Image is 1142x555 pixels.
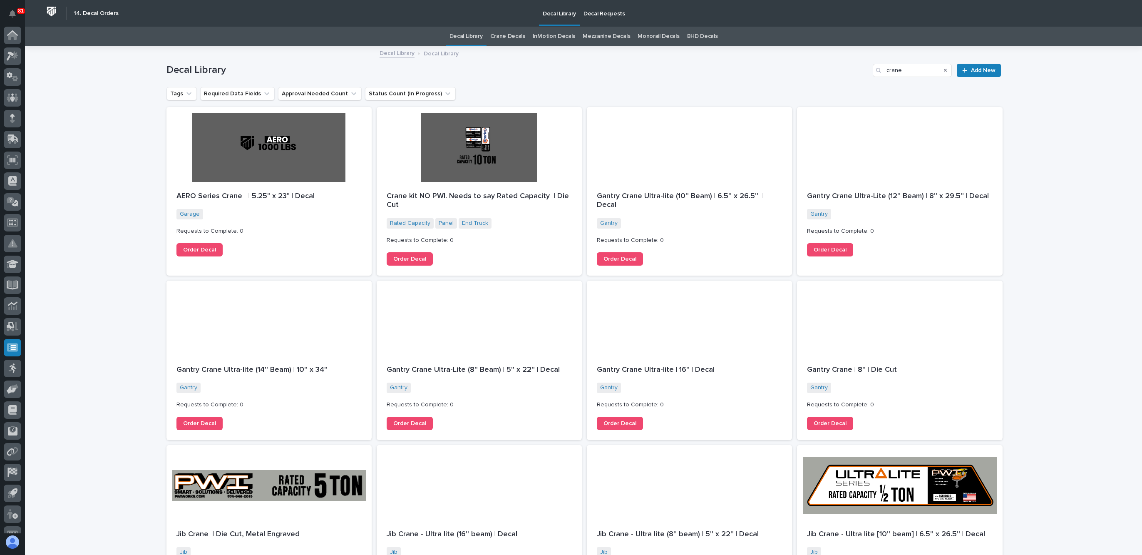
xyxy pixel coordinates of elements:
a: Monorail Decals [638,27,679,46]
a: Panel [439,220,454,227]
a: Gantry Crane Ultra-lite | 16'' | DecalGantry Requests to Complete: 0Order Decal [587,281,792,440]
p: Requests to Complete: 0 [387,401,572,408]
p: Gantry Crane | 8'' | Die Cut [807,366,992,375]
a: Rated Capacity [390,220,430,227]
button: Status Count (In Progress) [365,87,456,100]
button: Required Data Fields [200,87,275,100]
a: Order Decal [387,417,433,430]
span: Order Decal [183,247,216,253]
a: Order Decal [176,243,223,256]
button: Tags [166,87,197,100]
p: Gantry Crane Ultra-lite (10'' Beam) | 6.5'' x 26.5'' | Decal [597,192,782,210]
span: Order Decal [814,421,847,426]
button: users-avatar [4,533,21,551]
a: Gantry Crane Ultra-Lite (12'' Beam) | 8'' x 29.5'' | DecalGantry Requests to Complete: 0Order Decal [797,107,1002,276]
a: Gantry [600,220,618,227]
a: Order Decal [597,417,643,430]
p: Jib Crane - Ultra lite [10'' beam] | 6.5'' x 26.5'' | Decal [807,530,992,539]
a: Gantry Crane Ultra-Lite (8'' Beam) | 5'' x 22'' | DecalGantry Requests to Complete: 0Order Decal [377,281,582,440]
a: Crane Decals [490,27,525,46]
p: Requests to Complete: 0 [807,401,992,408]
p: Jib Crane | Die Cut, Metal Engraved [176,530,362,539]
a: Order Decal [597,252,643,266]
input: Search [873,64,952,77]
a: Gantry [600,384,618,391]
a: BHD Decals [687,27,718,46]
a: Order Decal [807,417,853,430]
span: Order Decal [393,421,426,426]
a: Add New [957,64,1000,77]
p: Requests to Complete: 0 [176,228,362,235]
a: Decal Library [380,48,415,57]
a: Order Decal [807,243,853,256]
a: Gantry [810,384,828,391]
h1: Decal Library [166,64,870,76]
p: Gantry Crane Ultra-lite (14'' Beam) | 10'' x 34'' [176,366,362,375]
p: Requests to Complete: 0 [176,401,362,408]
img: Workspace Logo [44,4,59,19]
p: Crane kit NO PWI. Needs to say Rated Capacity | Die Cut [387,192,572,210]
a: End Truck [462,220,488,227]
button: Approval Needed Count [278,87,362,100]
a: Crane kit NO PWI. Needs to say Rated Capacity | Die CutRated Capacity Panel End Truck Requests to... [377,107,582,276]
a: Gantry Crane | 8'' | Die CutGantry Requests to Complete: 0Order Decal [797,281,1002,440]
p: Decal Library [424,48,459,57]
p: Jib Crane - Ultra lite (16'' beam) | Decal [387,530,572,539]
a: Gantry [390,384,407,391]
a: Gantry [180,384,197,391]
a: Order Decal [176,417,223,430]
span: Order Decal [603,421,636,426]
p: Jib Crane - Ultra lite (8'' beam) | 5'' x 22'' | Decal [597,530,782,539]
a: Gantry [810,211,828,218]
a: Mezzanine Decals [583,27,630,46]
a: Gantry Crane Ultra-lite (10'' Beam) | 6.5'' x 26.5'' | DecalGantry Requests to Complete: 0Order D... [587,107,792,276]
p: Gantry Crane Ultra-lite | 16'' | Decal [597,366,782,375]
p: Gantry Crane Ultra-Lite (12'' Beam) | 8'' x 29.5'' | Decal [807,192,992,201]
p: Requests to Complete: 0 [387,237,572,244]
span: Add New [971,67,996,73]
a: AERO Series Crane | 5.25" x 23" | DecalGarage Requests to Complete: 0Order Decal [166,107,372,276]
a: Gantry Crane Ultra-lite (14'' Beam) | 10'' x 34''Gantry Requests to Complete: 0Order Decal [166,281,372,440]
p: Requests to Complete: 0 [597,237,782,244]
a: InMotion Decals [533,27,575,46]
p: Requests to Complete: 0 [807,228,992,235]
p: AERO Series Crane | 5.25" x 23" | Decal [176,192,362,201]
span: Order Decal [814,247,847,253]
button: Notifications [4,5,21,22]
p: 81 [18,8,24,14]
div: Notifications81 [10,10,21,23]
span: Order Decal [393,256,426,262]
span: Order Decal [603,256,636,262]
a: Garage [180,211,200,218]
a: Decal Library [449,27,483,46]
span: Order Decal [183,421,216,426]
p: Gantry Crane Ultra-Lite (8'' Beam) | 5'' x 22'' | Decal [387,366,572,375]
a: Order Decal [387,252,433,266]
p: Requests to Complete: 0 [597,401,782,408]
h2: 14. Decal Orders [74,10,119,17]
